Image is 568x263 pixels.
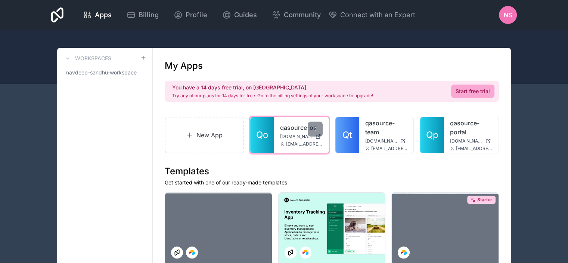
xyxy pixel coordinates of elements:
[340,10,415,20] span: Connect with an Expert
[420,117,444,153] a: Qp
[189,250,195,256] img: Airtable Logo
[477,197,492,203] span: Starter
[342,129,352,141] span: Qt
[328,10,415,20] button: Connect with an Expert
[63,66,146,79] a: navdeep-sandhu-workspace
[286,141,323,147] span: [EMAIL_ADDRESS][DOMAIN_NAME]
[450,138,482,144] span: [DOMAIN_NAME]
[335,117,359,153] a: Qt
[280,123,323,132] a: qasource-os
[302,250,308,256] img: Airtable Logo
[168,7,213,23] a: Profile
[139,10,159,20] span: Billing
[165,60,203,72] h1: My Apps
[250,117,274,153] a: Qo
[63,54,111,63] a: Workspaces
[426,129,438,141] span: Qp
[280,134,323,140] a: [DOMAIN_NAME]
[95,10,112,20] span: Apps
[77,7,118,23] a: Apps
[450,138,493,144] a: [DOMAIN_NAME]
[266,7,327,23] a: Community
[234,10,257,20] span: Guides
[365,138,397,144] span: [DOMAIN_NAME]
[456,146,493,152] span: [EMAIL_ADDRESS][DOMAIN_NAME]
[451,85,494,98] a: Start free trial
[401,250,407,256] img: Airtable Logo
[186,10,207,20] span: Profile
[165,179,499,186] p: Get started with one of our ready-made templates
[172,93,373,99] p: Try any of our plans for 14 days for free. Go to the billing settings of your workspace to upgrade!
[216,7,263,23] a: Guides
[371,146,408,152] span: [EMAIL_ADDRESS][DOMAIN_NAME]
[256,129,268,141] span: Qo
[172,84,373,91] h2: You have a 14 days free trial, on [GEOGRAPHIC_DATA].
[66,69,137,76] span: navdeep-sandhu-workspace
[450,119,493,137] a: qasource-portal
[504,10,512,19] span: nS
[121,7,165,23] a: Billing
[75,55,111,62] h3: Workspaces
[165,117,244,153] a: New App
[284,10,321,20] span: Community
[365,119,408,137] a: qasource-team
[165,165,499,177] h1: Templates
[365,138,408,144] a: [DOMAIN_NAME]
[280,134,312,140] span: [DOMAIN_NAME]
